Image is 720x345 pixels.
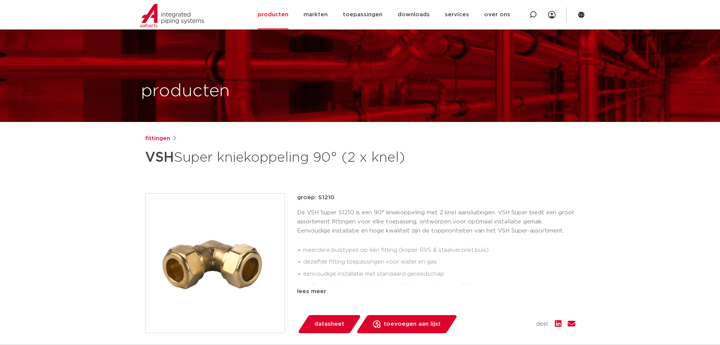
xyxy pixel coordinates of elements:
p: De VSH Super S1210 is een 90° kniekoppeling met 2 knel aansluitingen. VSH Super biedt een groot a... [297,208,575,236]
img: Product Image for VSH Super kniekoppeling 90° (2 x knel) [146,194,285,333]
li: dezelfde fitting toepassingen voor water en gas [303,256,575,268]
h1: producten [141,79,230,103]
li: eenvoudige installatie met standaard gereedschap [303,268,575,280]
a: fittingen [145,134,170,143]
a: datasheet [297,315,361,333]
li: snelle verbindingstechnologie waarbij her-montage mogelijk is [303,280,575,292]
p: groep: S1210 [297,193,575,202]
span: datasheet [314,318,344,330]
strong: VSH [145,151,174,164]
div: lees meer [297,287,575,296]
span: toevoegen aan lijst [384,318,441,330]
span: deel: [536,320,549,329]
h1: Super kniekoppeling 90° (2 x knel) [145,146,429,169]
li: meerdere buistypes op één fitting (koper, RVS & staalverzinkt buis) [303,244,575,256]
